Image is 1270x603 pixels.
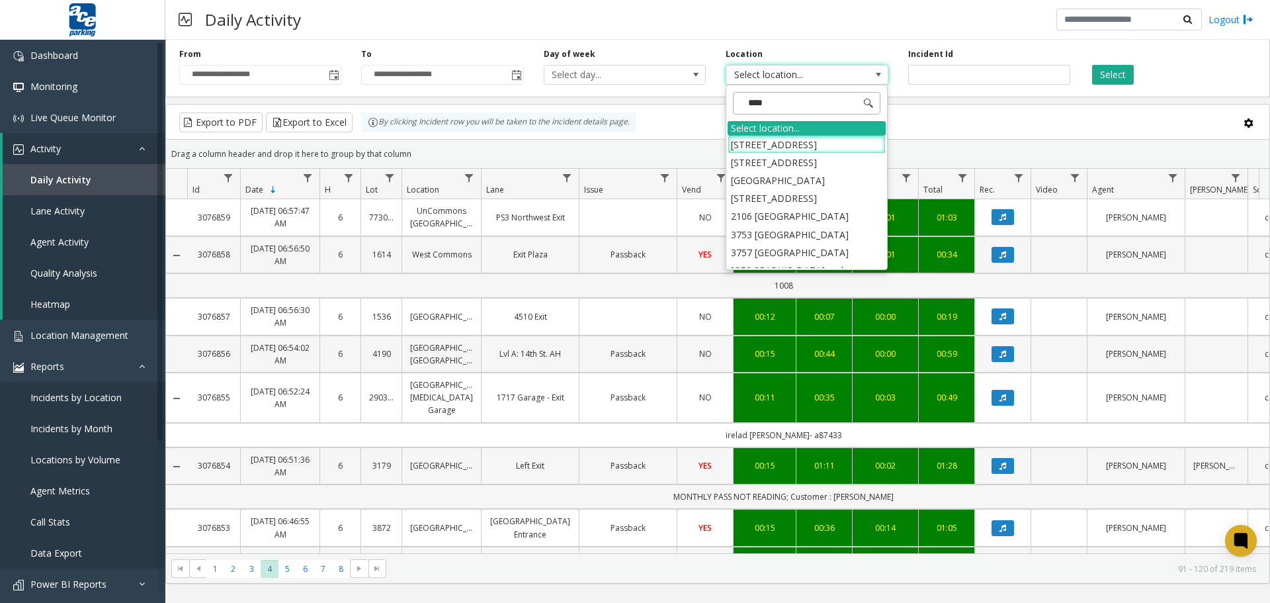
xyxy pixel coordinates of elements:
[1208,13,1253,26] a: Logout
[1095,211,1177,224] a: [PERSON_NAME]
[1095,310,1177,323] a: [PERSON_NAME]
[1092,65,1134,85] button: Select
[741,391,788,404] a: 00:11
[369,310,394,323] a: 1536
[544,48,595,60] label: Day of week
[350,559,368,578] span: Go to the next page
[927,391,966,404] div: 00:49
[328,211,353,224] a: 6
[699,348,712,359] span: NO
[804,391,844,404] div: 00:35
[861,348,910,360] a: 00:00
[179,3,192,36] img: pageIcon
[13,580,24,590] img: 'icon'
[587,391,669,404] a: Passback
[509,66,523,84] span: Toggle popup
[410,342,473,367] a: [GEOGRAPHIC_DATA] [GEOGRAPHIC_DATA]
[30,453,120,466] span: Locations by Volume
[656,169,674,187] a: Issue Filter Menu
[927,211,966,224] div: 01:03
[261,560,278,578] span: Page 4
[685,459,725,472] a: YES
[1164,169,1182,187] a: Agent Filter Menu
[898,169,915,187] a: Wrapup Filter Menu
[410,248,473,261] a: West Commons
[410,459,473,472] a: [GEOGRAPHIC_DATA]
[741,348,788,360] a: 00:15
[328,459,353,472] a: 6
[927,248,966,261] a: 00:34
[381,169,399,187] a: Lot Filter Menu
[1190,184,1250,195] span: [PERSON_NAME]
[685,348,725,360] a: NO
[249,242,312,267] a: [DATE] 06:56:50 AM
[30,80,77,93] span: Monitoring
[249,453,312,479] a: [DATE] 06:51:36 AM
[923,184,943,195] span: Total
[193,563,204,574] span: Go to the previous page
[166,250,187,261] a: Collapse Details
[3,164,165,195] a: Daily Activity
[13,82,24,93] img: 'icon'
[861,459,910,472] a: 00:02
[1010,169,1028,187] a: Rec. Filter Menu
[698,249,712,260] span: YES
[249,385,312,410] a: [DATE] 06:52:24 AM
[249,342,312,367] a: [DATE] 06:54:02 AM
[698,460,712,471] span: YES
[489,515,571,540] a: [GEOGRAPHIC_DATA] Entrance
[489,348,571,360] a: Lvl A: 14th St. AH
[195,459,232,472] a: 3076854
[30,516,70,528] span: Call Stats
[328,248,353,261] a: 6
[980,184,995,195] span: Rec.
[804,348,844,360] div: 00:44
[179,113,263,132] button: Export to PDF
[299,169,317,187] a: Date Filter Menu
[372,563,382,574] span: Go to the last page
[179,48,201,60] label: From
[927,310,966,323] div: 00:19
[314,560,332,578] span: Page 7
[268,185,278,195] span: Sortable
[30,422,112,435] span: Incidents by Month
[30,360,64,373] span: Reports
[198,3,308,36] h3: Daily Activity
[175,563,186,574] span: Go to the first page
[1193,459,1240,472] a: [PERSON_NAME]
[804,310,844,323] div: 00:07
[410,310,473,323] a: [GEOGRAPHIC_DATA]
[325,184,331,195] span: H
[1243,13,1253,26] img: logout
[587,522,669,534] a: Passback
[587,348,669,360] a: Passback
[369,348,394,360] a: 4190
[30,205,85,217] span: Lane Activity
[584,184,603,195] span: Issue
[249,515,312,540] a: [DATE] 06:46:55 AM
[266,113,353,132] button: Export to Excel
[166,393,187,404] a: Collapse Details
[861,391,910,404] a: 00:03
[30,111,116,124] span: Live Queue Monitor
[3,195,165,226] a: Lane Activity
[361,113,636,132] div: By clicking Incident row you will be taken to the incident details page.
[728,226,886,244] li: 3753 [GEOGRAPHIC_DATA]
[699,212,712,223] span: NO
[861,522,910,534] a: 00:14
[728,154,886,171] li: [STREET_ADDRESS]
[30,49,78,62] span: Dashboard
[1095,391,1177,404] a: [PERSON_NAME]
[3,289,165,320] a: Heatmap
[741,310,788,323] div: 00:12
[206,560,224,578] span: Page 1
[741,459,788,472] a: 00:15
[166,169,1269,553] div: Data table
[369,459,394,472] a: 3179
[927,459,966,472] a: 01:28
[685,211,725,224] a: NO
[804,522,844,534] div: 00:36
[13,144,24,155] img: 'icon'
